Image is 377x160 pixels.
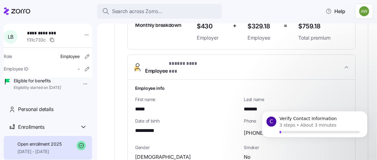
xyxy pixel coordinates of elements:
[14,85,61,90] span: Eligibility started on [DATE]
[60,53,80,60] span: Employee
[135,96,239,103] span: First name
[135,144,239,151] span: Gender
[18,105,54,113] span: Personal details
[27,37,46,43] span: f31c733c
[4,53,12,60] span: Role
[145,60,203,75] span: Employee
[17,148,61,155] span: [DATE] - [DATE]
[284,21,288,30] span: =
[97,4,222,19] button: Search across Zorro...
[247,21,279,32] span: $329.18
[18,123,44,131] span: Enrollments
[298,34,348,42] span: Total premium
[197,21,228,32] span: $430
[17,141,61,147] span: Open enrollment 2025
[298,21,348,32] span: $759.18
[244,129,289,137] span: [PHONE_NUMBER]
[135,21,181,29] span: Monthly breakdown
[4,66,28,72] span: Employee ID
[321,5,350,17] button: Help
[233,21,237,30] span: +
[197,34,228,42] span: Employer
[247,34,279,42] span: Employee
[8,34,13,39] span: L B
[252,104,377,157] iframe: Intercom notifications message
[135,85,348,91] h1: Employee info
[326,7,345,15] span: Help
[244,96,348,103] span: Last name
[135,118,239,124] span: Date of birth
[359,6,369,16] img: 187a7125535df60c6aafd4bbd4ff0edb
[244,118,348,124] span: Phone
[112,7,163,15] span: Search across Zorro...
[14,78,61,84] span: Eligible for benefits
[78,66,80,72] span: -
[244,144,348,151] span: Smoker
